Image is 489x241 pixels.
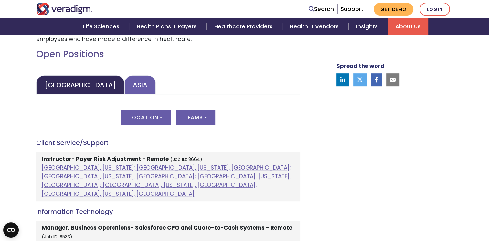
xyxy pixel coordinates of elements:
a: Login [420,3,450,16]
small: (Job ID: 8664) [170,156,202,162]
a: Search [309,5,334,14]
button: Location [121,110,171,125]
a: Insights [348,18,388,35]
button: Open CMP widget [3,222,19,238]
a: Get Demo [374,3,413,16]
h2: Open Positions [36,49,300,60]
strong: Instructor- Payer Risk Adjustment - Remote [42,155,169,163]
a: Support [341,5,363,13]
h4: Information Technology [36,208,300,215]
h4: Client Service/Support [36,139,300,147]
a: About Us [388,18,428,35]
small: (Job ID: 8533) [42,234,72,240]
a: [GEOGRAPHIC_DATA], [US_STATE]; [GEOGRAPHIC_DATA], [US_STATE], [GEOGRAPHIC_DATA]; [GEOGRAPHIC_DATA... [42,164,291,198]
a: Life Sciences [75,18,129,35]
button: Teams [176,110,215,125]
strong: Spread the word [336,62,384,70]
strong: Manager, Business Operations- Salesforce CPQ and Quote-to-Cash Systems - Remote [42,224,292,232]
a: Healthcare Providers [207,18,282,35]
img: Veradigm logo [36,3,93,15]
a: Health Plans + Payers [129,18,206,35]
a: [GEOGRAPHIC_DATA] [36,75,124,94]
a: Health IT Vendors [282,18,348,35]
a: Asia [124,75,156,94]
